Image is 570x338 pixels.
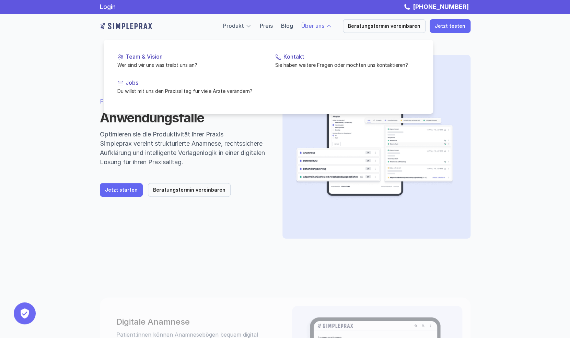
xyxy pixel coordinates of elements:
[117,61,261,69] p: Wer sind wir uns was treibt uns an?
[301,22,324,29] a: Über uns
[435,23,465,29] p: Jetzt testen
[100,3,116,10] a: Login
[293,66,455,228] img: Herobild zeigt verschiedene Teile der Software wie ein Anamnesebogen auf einem Tablet und Dokumen...
[348,23,420,29] p: Beratungstermin vereinbaren
[411,3,470,10] a: [PHONE_NUMBER]
[126,80,261,86] p: Jobs
[223,22,244,29] a: Produkt
[148,183,231,197] a: Beratungstermin vereinbaren
[116,317,267,327] h3: Digitale Anamnese
[100,130,266,167] p: Optimieren sie die Produktivität ihrer Praxis Simpleprax vereint strukturierte Anamnese, rechtssi...
[112,48,267,74] a: Team & VisionWer sind wir uns was treibt uns an?
[430,19,470,33] a: Jetzt testen
[100,97,266,106] p: FEATURE
[413,3,469,10] strong: [PHONE_NUMBER]
[283,53,419,60] p: Kontakt
[275,61,419,69] p: Sie haben weitere Fragen oder möchten uns kontaktieren?
[260,22,273,29] a: Preis
[270,48,425,74] a: KontaktSie haben weitere Fragen oder möchten uns kontaktieren?
[281,22,293,29] a: Blog
[343,19,426,33] a: Beratungstermin vereinbaren
[105,187,138,193] p: Jetzt starten
[112,74,267,100] a: JobsDu willst mit uns den Praxisalltag für viele Ärzte verändern?
[153,187,225,193] p: Beratungstermin vereinbaren
[100,110,266,126] h1: Anwendungsfälle
[117,87,261,95] p: Du willst mit uns den Praxisalltag für viele Ärzte verändern?
[126,53,261,60] p: Team & Vision
[100,183,143,197] a: Jetzt starten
